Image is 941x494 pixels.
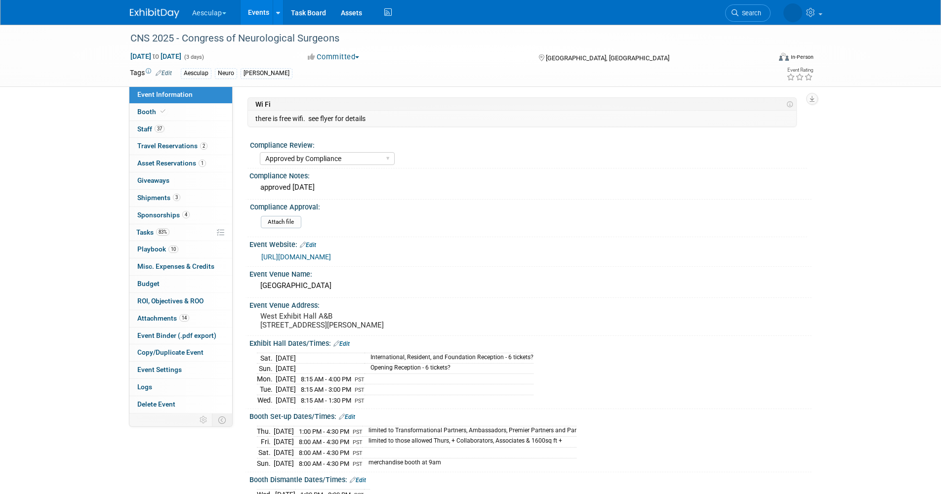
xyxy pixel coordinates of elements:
[137,142,207,150] span: Travel Reservations
[257,373,276,384] td: Mon.
[249,237,812,250] div: Event Website:
[168,246,178,253] span: 10
[249,168,812,181] div: Compliance Notes:
[299,428,349,435] span: 1:00 PM - 4:30 PM
[353,439,363,446] span: PST
[249,472,812,485] div: Booth Dismantle Dates/Times:
[276,395,296,405] td: [DATE]
[257,180,804,195] div: approved [DATE]
[161,109,165,114] i: Booth reservation complete
[333,340,350,347] a: Edit
[274,426,294,437] td: [DATE]
[129,104,232,121] a: Booth
[249,267,812,279] div: Event Venue Name:
[257,426,274,437] td: Thu.
[137,262,214,270] span: Misc. Expenses & Credits
[365,353,533,363] td: International, Resident, and Foundation Reception - 6 tickets?
[137,159,206,167] span: Asset Reservations
[301,397,351,404] span: 8:15 AM - 1:30 PM
[257,458,274,468] td: Sun.
[255,100,783,109] td: Wi Fi
[137,211,190,219] span: Sponsorships
[212,413,232,426] td: Toggle Event Tabs
[241,68,292,79] div: [PERSON_NAME]
[355,376,365,383] span: PST
[129,258,232,275] a: Misc. Expenses & Credits
[137,176,169,184] span: Giveaways
[181,68,211,79] div: Aesculap
[129,190,232,206] a: Shipments3
[130,52,182,61] span: [DATE] [DATE]
[137,383,152,391] span: Logs
[137,125,164,133] span: Staff
[127,30,756,47] div: CNS 2025 - Congress of Neurological Surgeons
[179,314,189,322] span: 14
[136,228,169,236] span: Tasks
[137,314,189,322] span: Attachments
[257,363,276,373] td: Sun.
[137,400,175,408] span: Delete Event
[255,114,786,123] td: there is free wifi. see flyer for details
[250,138,807,150] div: Compliance Review:
[301,386,351,393] span: 8:15 AM - 3:00 PM
[274,437,294,448] td: [DATE]
[137,245,178,253] span: Playbook
[129,276,232,292] a: Budget
[353,450,363,456] span: PST
[712,51,814,66] div: Event Format
[355,387,365,393] span: PST
[182,211,190,218] span: 4
[129,293,232,310] a: ROI, Objectives & ROO
[137,280,160,288] span: Budget
[276,363,296,373] td: [DATE]
[260,312,473,329] pre: West Exhibit Hall A&B [STREET_ADDRESS][PERSON_NAME]
[257,278,804,293] div: [GEOGRAPHIC_DATA]
[129,207,232,224] a: Sponsorships4
[790,53,814,61] div: In-Person
[129,121,232,138] a: Staff37
[353,461,363,467] span: PST
[137,90,193,98] span: Event Information
[365,363,533,373] td: Opening Reception - 6 tickets?
[546,54,669,62] span: [GEOGRAPHIC_DATA], [GEOGRAPHIC_DATA]
[129,86,232,103] a: Event Information
[195,413,212,426] td: Personalize Event Tab Strip
[129,138,232,155] a: Travel Reservations2
[137,331,216,339] span: Event Binder (.pdf export)
[257,353,276,363] td: Sat.
[137,194,180,202] span: Shipments
[725,4,771,22] a: Search
[786,68,813,73] div: Event Rating
[301,375,351,383] span: 8:15 AM - 4:00 PM
[276,384,296,395] td: [DATE]
[156,70,172,77] a: Edit
[130,68,172,79] td: Tags
[363,426,576,437] td: limited to Transformational Partners, Ambassadors, Premier Partners and Par
[363,458,576,468] td: merchandise booth at 9am
[257,437,274,448] td: Fri.
[173,194,180,201] span: 3
[129,155,232,172] a: Asset Reservations1
[274,458,294,468] td: [DATE]
[137,348,204,356] span: Copy/Duplicate Event
[300,242,316,248] a: Edit
[129,344,232,361] a: Copy/Duplicate Event
[130,8,179,18] img: ExhibitDay
[250,200,807,212] div: Compliance Approval:
[350,477,366,484] a: Edit
[249,336,812,349] div: Exhibit Hall Dates/Times:
[200,142,207,150] span: 2
[257,395,276,405] td: Wed.
[257,384,276,395] td: Tue.
[199,160,206,167] span: 1
[249,298,812,310] div: Event Venue Address:
[151,52,161,60] span: to
[137,297,204,305] span: ROI, Objectives & ROO
[738,9,761,17] span: Search
[276,353,296,363] td: [DATE]
[129,172,232,189] a: Giveaways
[299,438,349,446] span: 8:00 AM - 4:30 PM
[304,52,363,62] button: Committed
[137,366,182,373] span: Event Settings
[129,224,232,241] a: Tasks83%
